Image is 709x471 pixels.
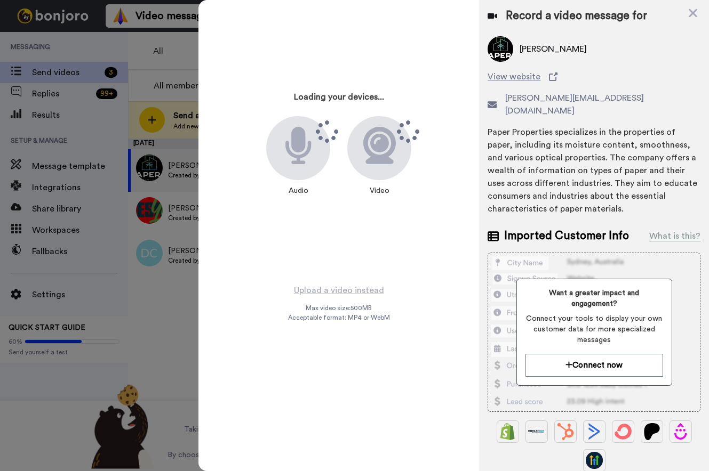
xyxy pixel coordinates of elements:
[291,283,387,297] button: Upload a video instead
[528,423,545,440] img: Ontraport
[586,423,603,440] img: ActiveCampaign
[294,93,384,102] h3: Loading your devices...
[288,313,390,322] span: Acceptable format: MP4 or WebM
[525,354,663,377] button: Connect now
[488,70,700,83] a: View website
[499,423,516,440] img: Shopify
[283,180,314,201] div: Audio
[525,288,663,309] span: Want a greater impact and engagement?
[586,452,603,469] img: GoHighLevel
[504,228,629,244] span: Imported Customer Info
[306,304,372,312] span: Max video size: 500 MB
[525,313,663,345] span: Connect your tools to display your own customer data for more specialized messages
[364,180,395,201] div: Video
[488,126,700,215] div: Paper Properties specializes in the properties of paper, including its moisture content, smoothne...
[649,230,700,242] div: What is this?
[505,92,700,117] span: [PERSON_NAME][EMAIL_ADDRESS][DOMAIN_NAME]
[557,423,574,440] img: Hubspot
[615,423,632,440] img: ConvertKit
[643,423,660,440] img: Patreon
[672,423,689,440] img: Drip
[488,70,540,83] span: View website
